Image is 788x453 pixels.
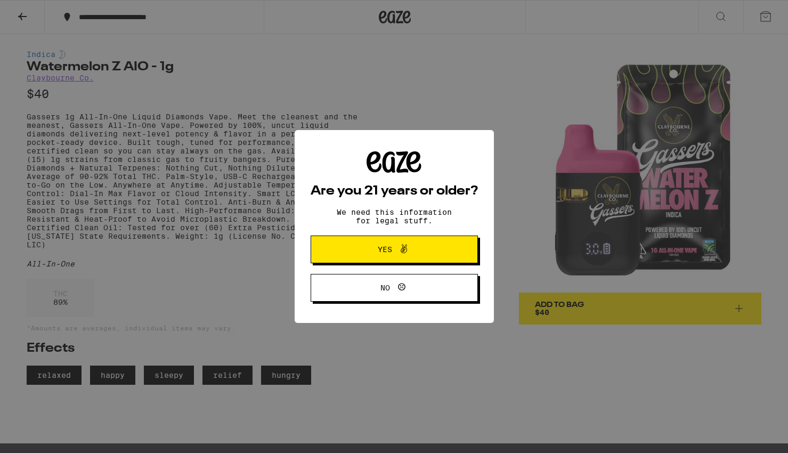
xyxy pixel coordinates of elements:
[328,208,461,225] p: We need this information for legal stuff.
[311,274,478,302] button: No
[6,7,77,16] span: Hi. Need any help?
[378,246,392,253] span: Yes
[380,284,390,292] span: No
[311,185,478,198] h2: Are you 21 years or older?
[311,236,478,263] button: Yes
